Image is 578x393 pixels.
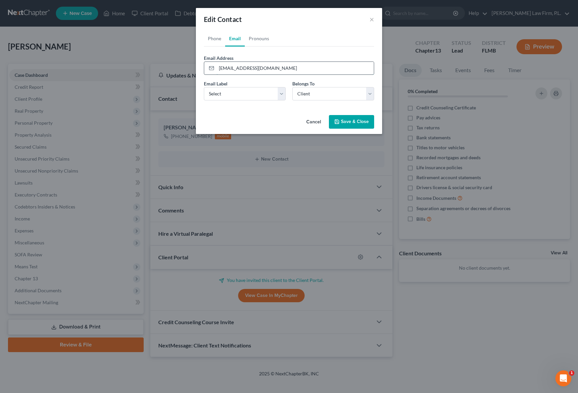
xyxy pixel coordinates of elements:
button: × [369,15,374,23]
span: 1 [569,370,574,376]
label: Email Label [204,80,227,87]
span: Edit Contact [204,15,242,23]
span: Belongs To [292,81,315,86]
a: Pronouns [245,31,273,47]
label: Email Address [204,55,233,62]
iframe: Intercom live chat [555,370,571,386]
a: Phone [204,31,225,47]
input: Email Address [217,62,374,74]
button: Save & Close [329,115,374,129]
button: Cancel [301,116,326,129]
a: Email [225,31,245,47]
